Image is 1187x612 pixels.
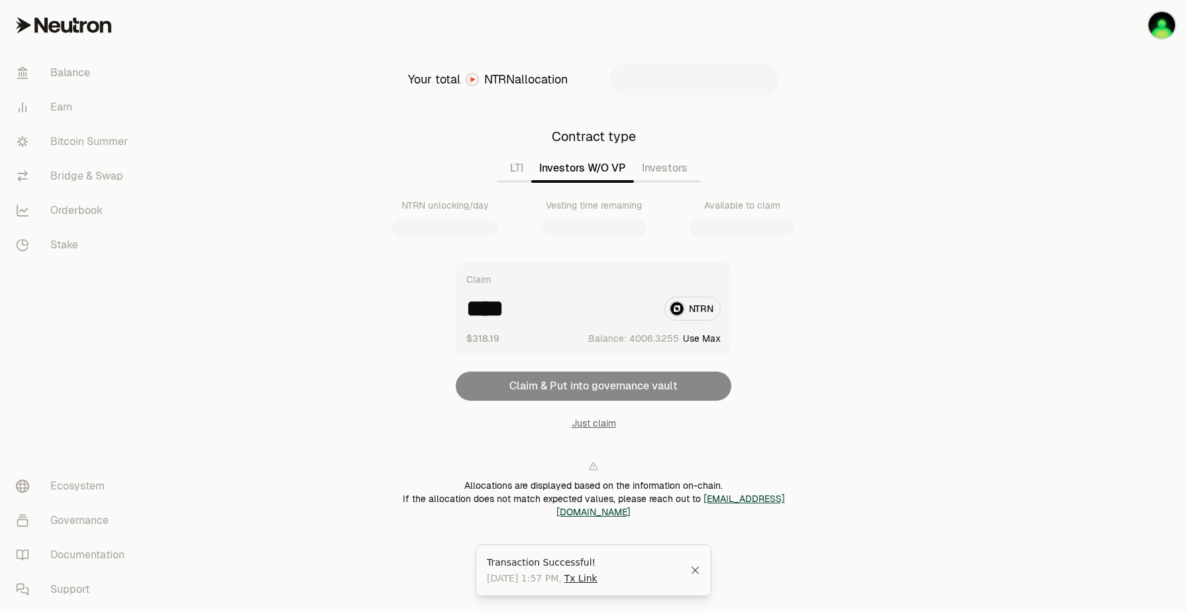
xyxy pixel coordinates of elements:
[572,417,616,430] button: Just claim
[467,74,478,85] img: Neutron Logo
[552,127,636,146] div: Contract type
[531,155,634,181] button: Investors W/O VP
[466,331,499,345] button: $318.19
[502,155,531,181] button: LTI
[5,538,143,572] a: Documentation
[564,572,597,585] a: Tx Link
[5,469,143,503] a: Ecosystem
[5,159,143,193] a: Bridge & Swap
[5,193,143,228] a: Orderbook
[366,492,821,519] div: If the allocation does not match expected values, please reach out to
[683,332,721,345] button: Use Max
[588,332,627,345] span: Balance:
[5,228,143,262] a: Stake
[366,479,821,492] div: Allocations are displayed based on the information on-chain.
[704,199,780,212] div: Available to claim
[5,503,143,538] a: Governance
[487,572,597,585] span: [DATE] 1:57 PM ,
[487,556,690,569] div: Transaction Successful!
[546,199,642,212] div: Vesting time remaining
[484,72,515,87] span: NTRN
[5,125,143,159] a: Bitcoin Summer
[690,565,700,576] button: Close
[466,273,491,286] div: Claim
[1149,12,1175,38] img: Neutrom
[5,572,143,607] a: Support
[408,70,460,89] div: Your total
[5,56,143,90] a: Balance
[634,155,696,181] button: Investors
[484,70,568,89] div: allocation
[401,199,489,212] div: NTRN unlocking/day
[5,90,143,125] a: Earn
